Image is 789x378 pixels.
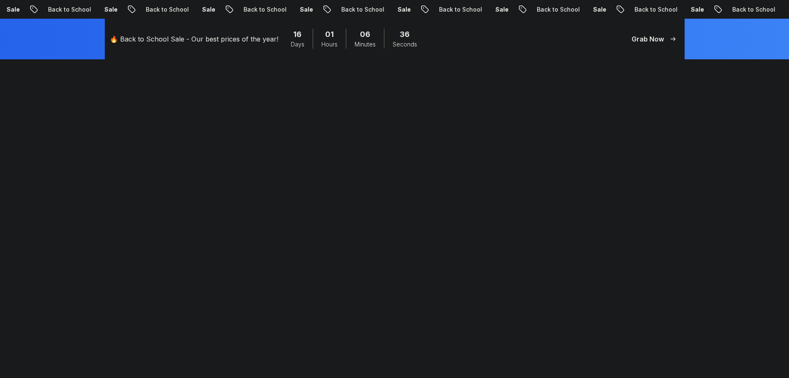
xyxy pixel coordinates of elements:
[550,66,611,82] a: Members Area
[256,171,534,206] p: Master in-demand skills like Java, Spring Boot, DevOps, React, and more through hands-on, expert-...
[617,67,684,82] p: Join Amigoscode
[393,69,432,79] a: Testimonials
[632,34,664,44] p: Grab Now
[682,5,709,14] p: Sale
[39,5,96,14] p: Back to School
[355,69,377,79] a: Pricing
[360,29,370,40] span: 6 Minutes
[291,5,318,14] p: Sale
[240,69,269,79] p: Products
[735,356,783,370] button: Accept cookies
[123,339,143,347] p: Course
[616,66,685,82] a: Join Amigoscode
[240,69,279,86] button: Products
[528,5,584,14] p: Back to School
[584,5,611,14] p: Sale
[393,40,417,49] span: Seconds
[6,354,722,372] div: This website uses cookies to enhance the user experience.
[169,339,182,347] p: Build
[551,67,611,82] p: Members Area
[321,40,338,49] span: Hours
[379,131,410,139] p: All Courses
[260,295,437,304] input: Search Java, React, Spring boot ...
[120,320,136,330] h2: Type
[430,5,487,14] p: Back to School
[96,5,122,14] p: Sale
[193,5,220,14] p: Sale
[154,335,188,351] button: Build
[400,29,410,40] span: 36 Seconds
[355,40,376,49] span: Minutes
[295,69,339,86] button: Resources
[724,5,780,14] p: Back to School
[293,29,302,40] span: 16 Days
[137,5,193,14] p: Back to School
[108,335,149,351] button: Course
[389,5,415,14] p: Sale
[325,29,334,40] span: 1 Hours
[626,5,682,14] p: Back to School
[110,34,278,44] p: 🔥 Back to School Sale - Our best prices of the year!
[235,5,291,14] p: Back to School
[333,5,389,14] p: Back to School
[120,147,669,166] span: Learn Java, Spring Boot, DevOps & More with Amigoscode Premium Courses
[120,295,139,305] p: Filters
[295,69,329,79] p: Resources
[487,5,513,14] p: Sale
[449,69,489,79] a: For Business
[291,40,304,49] span: Days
